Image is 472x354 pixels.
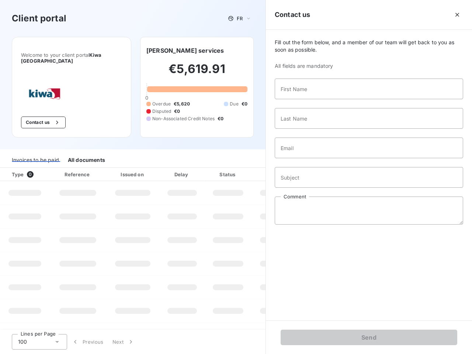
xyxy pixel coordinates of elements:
span: €0 [242,101,247,107]
div: Amount [253,171,300,178]
input: placeholder [275,108,463,129]
input: placeholder [275,167,463,188]
span: €5,620 [174,101,190,107]
span: Welcome to your client portal [21,52,122,64]
span: Kiwa [GEOGRAPHIC_DATA] [21,52,101,64]
button: Contact us [21,117,66,128]
input: placeholder [275,79,463,99]
span: Non-Associated Credit Notes [152,115,215,122]
div: All documents [68,152,105,168]
span: €0 [174,108,180,115]
div: Reference [65,171,90,177]
div: Type [7,171,48,178]
span: Disputed [152,108,171,115]
span: Overdue [152,101,171,107]
span: 100 [18,338,27,346]
div: Issued on [107,171,158,178]
h6: [PERSON_NAME] services [146,46,224,55]
button: Next [108,334,139,350]
button: Previous [67,334,108,350]
span: Fill out the form below, and a member of our team will get back to you as soon as possible. [275,39,463,53]
div: Invoices to be paid [12,152,59,168]
span: Due [230,101,238,107]
span: 0 [27,171,34,178]
input: placeholder [275,138,463,158]
div: Status [206,171,250,178]
h5: Contact us [275,10,310,20]
h2: €5,619.91 [146,62,247,84]
img: Company logo [21,81,68,105]
span: 0 [145,95,148,101]
span: €0 [218,115,223,122]
button: Send [281,330,457,345]
span: All fields are mandatory [275,62,463,70]
h3: Client portal [12,12,66,25]
div: Delay [161,171,203,178]
span: FR [237,15,243,21]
